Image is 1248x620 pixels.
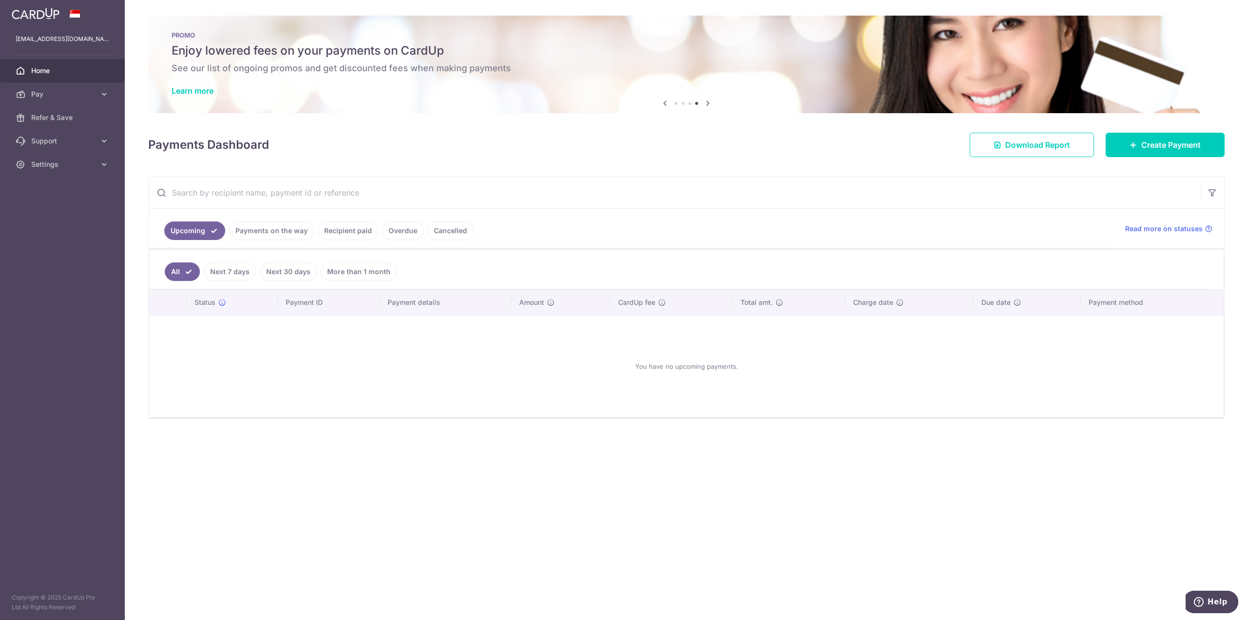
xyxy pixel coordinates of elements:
h5: Enjoy lowered fees on your payments on CardUp [172,43,1201,59]
th: Payment ID [278,290,379,315]
a: Download Report [970,133,1094,157]
a: Overdue [382,221,424,240]
span: Help [22,7,42,16]
h6: See our list of ongoing promos and get discounted fees when making payments [172,62,1201,74]
img: Latest Promos banner [148,16,1225,113]
a: Recipient paid [318,221,378,240]
span: Total amt. [741,298,773,307]
p: [EMAIL_ADDRESS][DOMAIN_NAME] [16,34,109,44]
a: Upcoming [164,221,225,240]
a: Create Payment [1106,133,1225,157]
a: Cancelled [428,221,473,240]
span: Charge date [853,298,893,307]
span: Amount [519,298,544,307]
a: Learn more [172,86,214,96]
span: Home [31,66,96,76]
span: Refer & Save [31,113,96,122]
th: Payment method [1081,290,1224,315]
h4: Payments Dashboard [148,136,269,154]
span: Download Report [1005,139,1070,151]
span: CardUp fee [618,298,655,307]
a: More than 1 month [321,262,397,281]
th: Payment details [380,290,511,315]
img: CardUp [12,8,59,20]
span: Read more on statuses [1125,224,1203,234]
span: Pay [31,89,96,99]
a: Read more on statuses [1125,224,1212,234]
p: PROMO [172,31,1201,39]
a: Next 30 days [260,262,317,281]
input: Search by recipient name, payment id or reference [149,177,1201,208]
span: Create Payment [1141,139,1201,151]
span: Support [31,136,96,146]
iframe: Opens a widget where you can find more information [1186,591,1238,615]
div: You have no upcoming payments. [161,323,1212,409]
span: Status [195,298,215,307]
span: Settings [31,160,96,169]
a: All [165,262,200,281]
a: Payments on the way [229,221,314,240]
a: Next 7 days [204,262,256,281]
span: Due date [981,298,1011,307]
